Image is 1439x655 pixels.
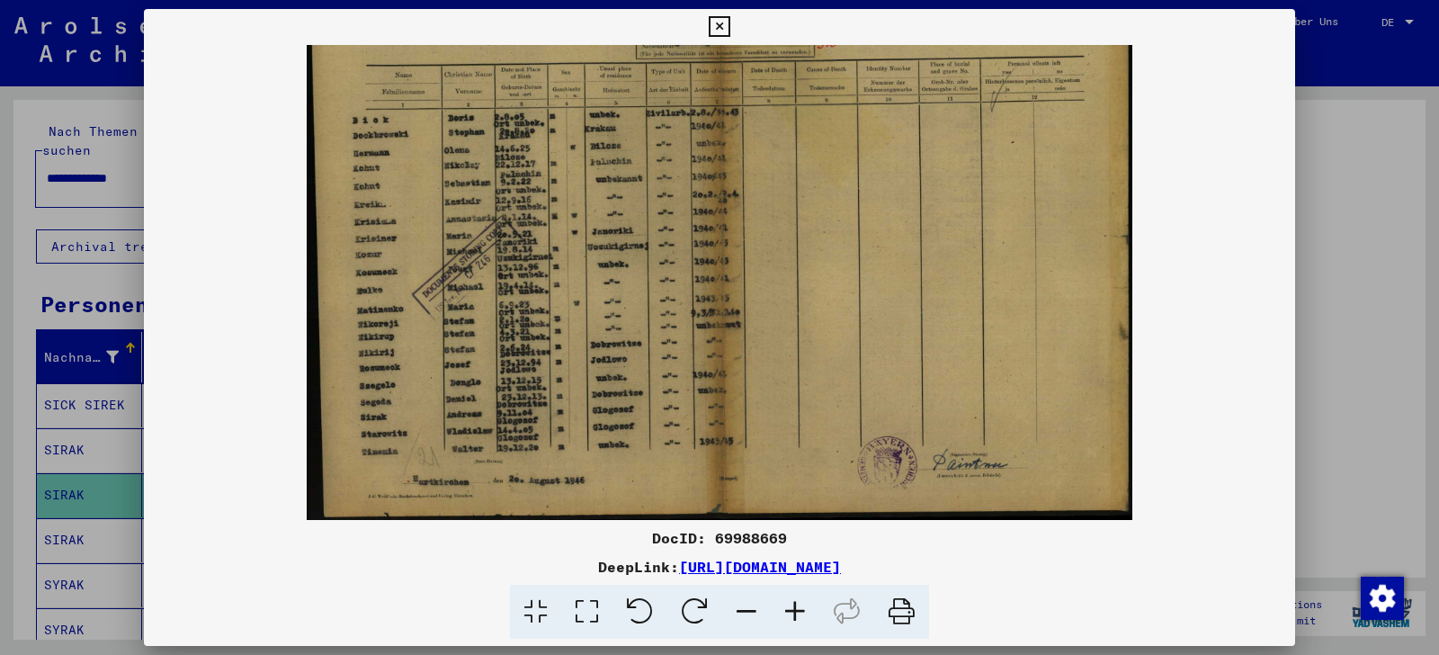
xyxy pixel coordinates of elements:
img: Zustimmung ändern [1361,577,1404,620]
div: DocID: 69988669 [144,527,1295,549]
div: DeepLink: [144,556,1295,578]
a: [URL][DOMAIN_NAME] [679,558,841,576]
div: Zustimmung ändern [1360,576,1403,619]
